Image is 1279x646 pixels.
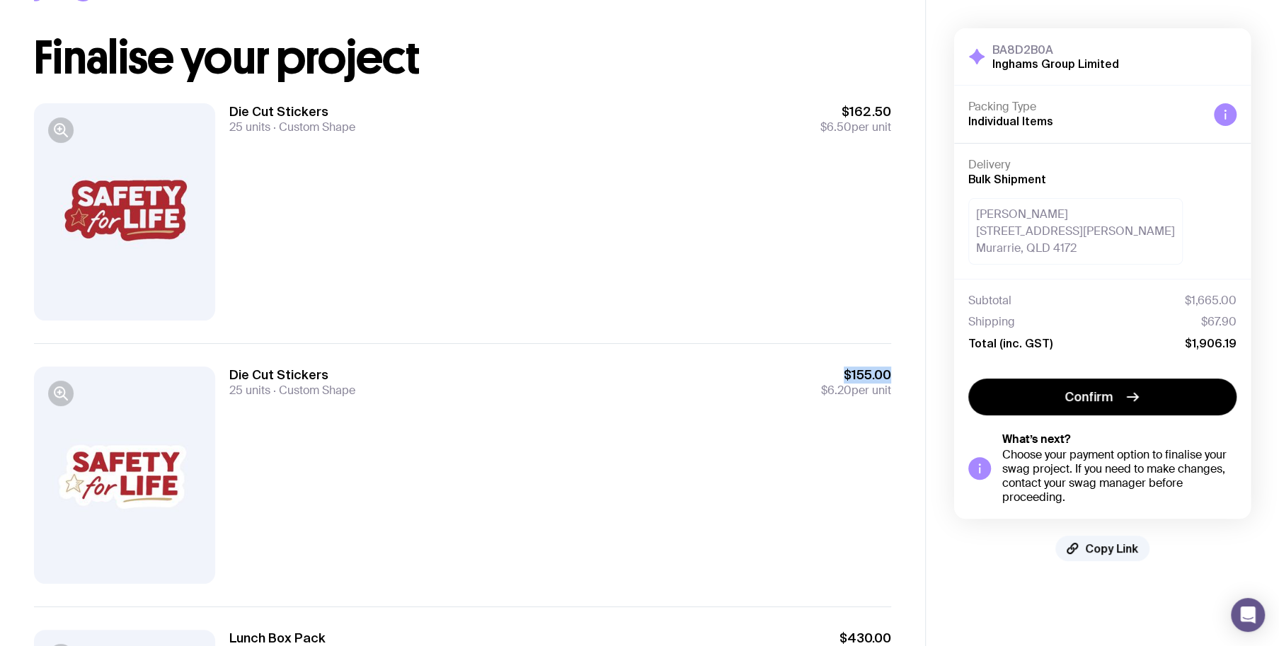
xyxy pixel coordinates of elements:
[34,35,891,81] h1: Finalise your project
[229,383,270,398] span: 25 units
[1055,536,1149,561] button: Copy Link
[821,383,891,398] span: per unit
[1201,315,1237,329] span: $67.90
[992,57,1119,71] h2: Inghams Group Limited
[1185,336,1237,350] span: $1,906.19
[1002,432,1237,446] h5: What’s next?
[968,294,1011,308] span: Subtotal
[968,100,1203,114] h4: Packing Type
[229,103,355,120] h3: Die Cut Stickers
[229,367,355,383] h3: Die Cut Stickers
[1085,541,1138,555] span: Copy Link
[1065,388,1113,405] span: Confirm
[968,198,1183,265] div: [PERSON_NAME] [STREET_ADDRESS][PERSON_NAME] Murarrie, QLD 4172
[270,120,355,134] span: Custom Shape
[270,383,355,398] span: Custom Shape
[821,383,851,398] span: $6.20
[968,379,1237,415] button: Confirm
[968,158,1237,172] h4: Delivery
[820,103,891,120] span: $162.50
[1185,294,1237,308] span: $1,665.00
[968,173,1046,185] span: Bulk Shipment
[1231,598,1265,632] div: Open Intercom Messenger
[1002,448,1237,504] div: Choose your payment option to finalise your swag project. If you need to make changes, contact yo...
[968,336,1053,350] span: Total (inc. GST)
[821,367,891,383] span: $155.00
[820,120,851,134] span: $6.50
[968,315,1015,329] span: Shipping
[820,120,891,134] span: per unit
[992,42,1119,57] h3: BA8D2B0A
[968,115,1053,127] span: Individual Items
[229,120,270,134] span: 25 units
